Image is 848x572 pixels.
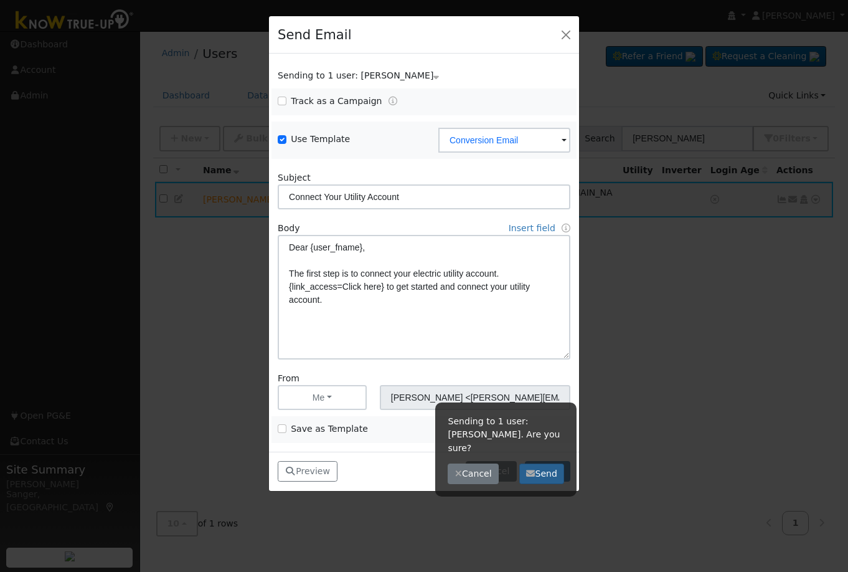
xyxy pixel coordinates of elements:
a: Tracking Campaigns [389,96,397,106]
input: Track as a Campaign [278,97,286,105]
label: Save as Template [291,422,368,436]
button: Send [519,464,565,485]
button: Preview [278,461,337,482]
button: Me [278,385,367,410]
label: Use Template [291,133,350,146]
input: Select a Template [438,128,570,153]
input: Save as Template [278,424,286,433]
div: Show users [271,69,577,82]
p: Sending to 1 user: [PERSON_NAME]. Are you sure? [448,415,564,454]
a: Fields [562,223,570,233]
label: Subject [278,171,311,184]
h4: Send Email [278,25,351,45]
label: Body [278,222,300,235]
button: Cancel [448,464,499,485]
a: Insert field [509,223,555,233]
label: From [278,372,299,385]
input: Use Template [278,135,286,144]
label: Track as a Campaign [291,95,382,108]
